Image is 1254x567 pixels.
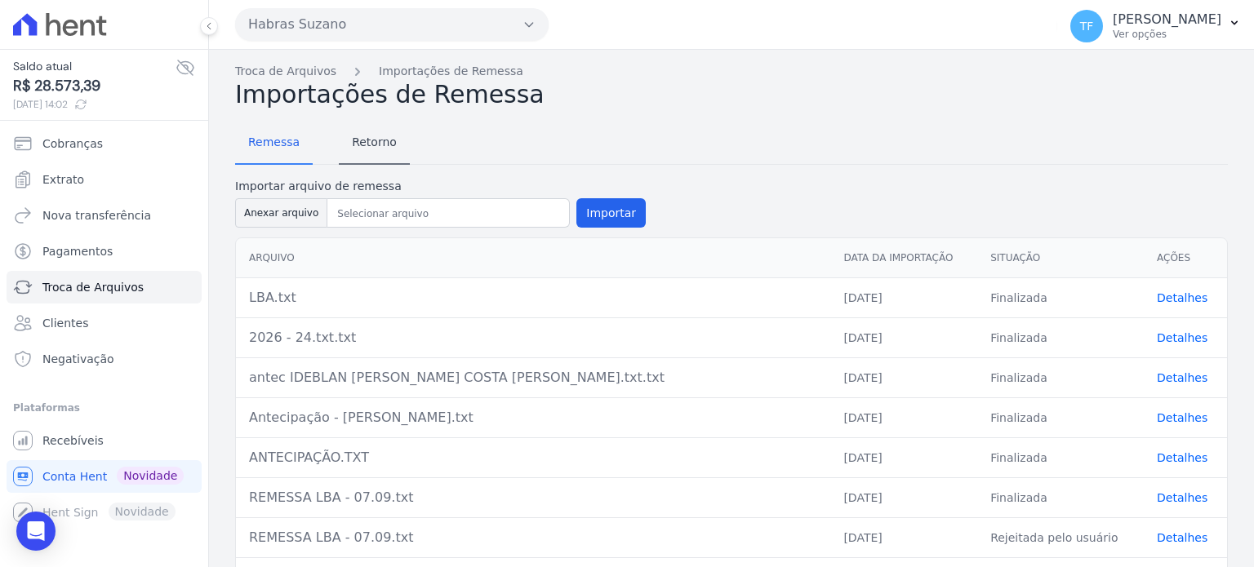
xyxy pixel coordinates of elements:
div: Plataformas [13,398,195,418]
th: Ações [1144,238,1227,278]
div: ANTECIPAÇÃO.TXT [249,448,817,467]
div: LBA.txt [249,288,817,308]
a: Detalhes [1157,531,1207,544]
a: Importações de Remessa [379,63,523,80]
span: TF [1080,20,1094,32]
a: Detalhes [1157,411,1207,424]
a: Cobranças [7,127,202,160]
span: Retorno [342,126,407,158]
a: Detalhes [1157,491,1207,504]
td: Finalizada [977,437,1144,477]
div: REMESSA LBA - 07.09.txt [249,488,817,507]
span: Pagamentos [42,243,113,259]
a: Nova transferência [7,199,202,232]
span: [DATE] 14:02 [13,97,176,112]
a: Detalhes [1157,371,1207,384]
div: antec IDEBLAN [PERSON_NAME] COSTA [PERSON_NAME].txt.txt [249,368,817,388]
a: Detalhes [1157,331,1207,344]
p: [PERSON_NAME] [1113,11,1221,28]
td: Finalizada [977,397,1144,437]
input: Selecionar arquivo [331,204,566,224]
p: Ver opções [1113,28,1221,41]
a: Detalhes [1157,451,1207,464]
th: Data da Importação [830,238,977,278]
td: Finalizada [977,317,1144,357]
td: [DATE] [830,317,977,357]
h2: Importações de Remessa [235,80,1228,109]
a: Troca de Arquivos [7,271,202,303]
a: Negativação [7,343,202,375]
button: Anexar arquivo [235,198,327,228]
a: Detalhes [1157,291,1207,304]
button: Habras Suzano [235,8,549,41]
td: Finalizada [977,477,1144,517]
span: Clientes [42,315,88,331]
div: Antecipação - [PERSON_NAME].txt [249,408,817,427]
label: Importar arquivo de remessa [235,178,646,195]
td: [DATE] [830,477,977,517]
span: Conta Hent [42,468,107,485]
div: REMESSA LBA - 07.09.txt [249,528,817,547]
td: Finalizada [977,277,1144,317]
span: R$ 28.573,39 [13,75,176,97]
td: [DATE] [830,357,977,397]
th: Situação [977,238,1144,278]
button: TF [PERSON_NAME] Ver opções [1057,3,1254,49]
a: Clientes [7,307,202,339]
a: Conta Hent Novidade [7,460,202,493]
td: [DATE] [830,517,977,557]
td: [DATE] [830,277,977,317]
span: Troca de Arquivos [42,279,144,295]
td: [DATE] [830,437,977,477]
span: Saldo atual [13,58,176,75]
div: 2026 - 24.txt.txt [249,328,817,348]
span: Recebíveis [42,432,104,449]
a: Retorno [339,122,410,165]
span: Extrato [42,171,84,188]
nav: Sidebar [13,127,195,529]
a: Troca de Arquivos [235,63,336,80]
td: Finalizada [977,357,1144,397]
div: Open Intercom Messenger [16,512,56,551]
a: Recebíveis [7,424,202,457]
span: Novidade [117,467,184,485]
a: Pagamentos [7,235,202,268]
nav: Breadcrumb [235,63,1228,80]
a: Extrato [7,163,202,196]
span: Nova transferência [42,207,151,224]
span: Cobranças [42,135,103,152]
td: [DATE] [830,397,977,437]
span: Negativação [42,351,114,367]
a: Remessa [235,122,313,165]
button: Importar [576,198,646,228]
span: Remessa [238,126,309,158]
td: Rejeitada pelo usuário [977,517,1144,557]
th: Arquivo [236,238,830,278]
